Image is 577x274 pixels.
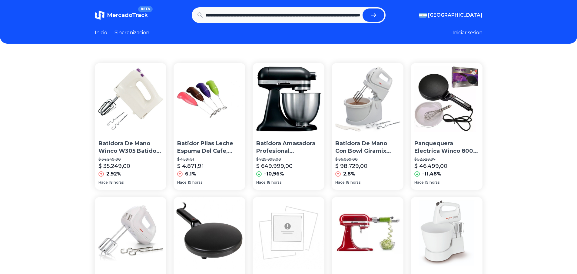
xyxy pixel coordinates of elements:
p: $ 649.999,00 [256,162,293,170]
button: [GEOGRAPHIC_DATA] [419,12,482,19]
span: 18 horas [346,180,360,185]
p: 2,8% [343,170,355,178]
img: Accesorio Batidora Cortador En Espiral - Ksm1apc [332,197,403,269]
p: Batidora Amasadora Profesional Kitchenaid Artisan Ksm15 [256,140,321,155]
img: Batidora De Mano Winco W305 Batidora + Amasadora 300w Tienda [95,63,167,135]
span: Hace [335,180,345,185]
p: Batidor Pilas Leche Espuma Del Cafe, [GEOGRAPHIC_DATA] [US_STATE]-home [177,140,242,155]
img: Argentina [419,13,427,18]
span: 18 horas [109,180,124,185]
span: [GEOGRAPHIC_DATA] [428,12,482,19]
a: Batidora De Mano Winco W305 Batidora + Amasadora 300w TiendaBatidora De Mano Winco W305 Batidora ... [95,63,167,190]
img: Crepera Panquequera Electrica Dulces Salados Bowl Y Batidor [174,197,245,269]
p: Panquequera Electrica Winco 800w Antiadherente Batidor+bowls [414,140,479,155]
p: 2,92% [106,170,121,178]
img: Batidora De Mano Con Bowl Giramix Liliana Ab102 450w [332,63,403,135]
p: -11,48% [422,170,441,178]
span: BETA [138,6,152,12]
span: 19 horas [425,180,439,185]
img: Batidora Liliana De Mano Ab103 450w [95,197,167,269]
p: Batidora De Mano Winco W305 Batidora + [PERSON_NAME] 300w Tienda [98,140,163,155]
p: $ 46.499,00 [414,162,447,170]
img: Panquequera Electrica Winco 800w Antiadherente Batidor+bowls [411,63,482,135]
span: Hace [98,180,108,185]
img: Batidor Pilas Leche Espuma Del Cafe, Etc Florida-home [174,63,245,135]
span: 19 horas [188,180,202,185]
span: 18 horas [267,180,281,185]
p: $ 4.591,91 [177,157,242,162]
p: $ 34.249,00 [98,157,163,162]
a: MercadoTrackBETA [95,10,148,20]
a: Panquequera Electrica Winco 800w Antiadherente Batidor+bowlsPanquequera Electrica Winco 800w Anti... [411,63,482,190]
a: Inicio [95,29,107,36]
p: $ 4.871,91 [177,162,204,170]
a: Batidora Amasadora Profesional Kitchenaid Artisan Ksm15Batidora Amasadora Profesional Kitchenaid ... [253,63,324,190]
p: $ 52.528,97 [414,157,479,162]
a: Batidora De Mano Con Bowl Giramix Liliana Ab102 450wBatidora De Mano Con Bowl Giramix [PERSON_NAM... [332,63,403,190]
p: $ 98.729,00 [335,162,367,170]
p: $ 35.249,00 [98,162,130,170]
p: 6,1% [185,170,196,178]
img: MercadoTrack [95,10,104,20]
span: MercadoTrack [107,12,148,18]
p: $ 729.999,00 [256,157,321,162]
p: Batidora De Mano Con Bowl Giramix [PERSON_NAME] Ab102 450w [335,140,400,155]
p: $ 96.039,00 [335,157,400,162]
img: Batidor Leche Café Capuchino A Pila Kaosimport En 11 [253,197,324,269]
p: -10,96% [264,170,284,178]
a: Sincronizacion [114,29,149,36]
span: Hace [414,180,424,185]
img: Batidora Amasadora Profesional Kitchenaid Artisan Ksm15 [253,63,324,135]
a: Batidor Pilas Leche Espuma Del Cafe, Etc Florida-homeBatidor Pilas Leche Espuma Del Cafe, [GEOGRA... [174,63,245,190]
span: Hace [177,180,187,185]
img: Batidora De Pie Moulinex Facilita 250 Watts Outlet [411,197,482,269]
button: Iniciar sesion [453,29,482,36]
span: Hace [256,180,266,185]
